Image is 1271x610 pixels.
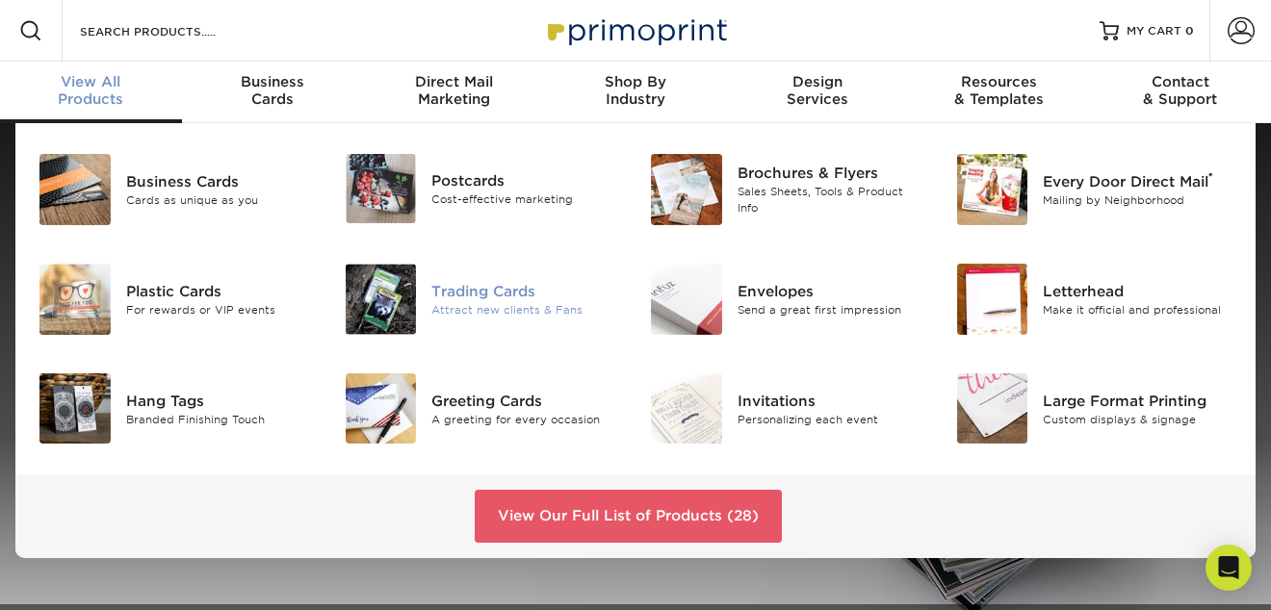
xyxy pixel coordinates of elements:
img: Every Door Direct Mail [957,154,1028,225]
img: Large Format Printing [957,373,1028,445]
a: Direct MailMarketing [363,62,545,123]
div: Attract new clients & Fans [431,301,621,318]
span: Direct Mail [363,73,545,90]
img: Postcards [346,154,417,223]
div: Custom displays & signage [1043,411,1232,427]
a: Contact& Support [1089,62,1271,123]
div: Personalizing each event [738,411,927,427]
div: Large Format Printing [1043,390,1232,411]
div: Letterhead [1043,280,1232,301]
div: Mailing by Neighborhood [1043,192,1232,209]
div: Industry [545,73,727,108]
div: Brochures & Flyers [738,163,927,184]
img: Plastic Cards [39,264,111,335]
img: Hang Tags [39,373,111,445]
div: Plastic Cards [126,280,316,301]
img: Trading Cards [346,264,417,335]
div: Marketing [363,73,545,108]
span: MY CART [1127,23,1181,39]
div: Hang Tags [126,390,316,411]
div: & Support [1089,73,1271,108]
div: Greeting Cards [431,390,621,411]
a: View Our Full List of Products (28) [475,490,782,542]
div: Branded Finishing Touch [126,411,316,427]
div: Every Door Direct Mail [1043,171,1232,192]
a: BusinessCards [182,62,364,123]
a: Trading Cards Trading Cards Attract new clients & Fans [345,256,622,343]
div: & Templates [908,73,1090,108]
a: Large Format Printing Large Format Printing Custom displays & signage [956,366,1233,452]
a: Envelopes Envelopes Send a great first impression [650,256,927,343]
a: Invitations Invitations Personalizing each event [650,366,927,452]
img: Letterhead [957,264,1028,335]
a: Business Cards Business Cards Cards as unique as you [39,146,316,233]
a: Hang Tags Hang Tags Branded Finishing Touch [39,366,316,452]
div: Postcards [431,170,621,191]
span: Contact [1089,73,1271,90]
a: Postcards Postcards Cost-effective marketing [345,146,622,231]
div: Trading Cards [431,280,621,301]
div: Invitations [738,390,927,411]
span: Resources [908,73,1090,90]
img: Brochures & Flyers [651,154,722,225]
div: Make it official and professional [1043,301,1232,318]
div: For rewards or VIP events [126,301,316,318]
div: Sales Sheets, Tools & Product Info [738,184,927,216]
span: Business [182,73,364,90]
div: Send a great first impression [738,301,927,318]
div: Open Intercom Messenger [1206,545,1252,591]
div: Cost-effective marketing [431,191,621,208]
span: 0 [1185,24,1194,38]
sup: ® [1208,170,1213,184]
div: Services [726,73,908,108]
span: Shop By [545,73,727,90]
a: Greeting Cards Greeting Cards A greeting for every occasion [345,366,622,452]
img: Greeting Cards [346,373,417,445]
img: Primoprint [539,10,732,51]
a: DesignServices [726,62,908,123]
a: Letterhead Letterhead Make it official and professional [956,256,1233,343]
div: Cards [182,73,364,108]
a: Resources& Templates [908,62,1090,123]
a: Brochures & Flyers Brochures & Flyers Sales Sheets, Tools & Product Info [650,146,927,233]
span: Design [726,73,908,90]
div: Cards as unique as you [126,192,316,209]
a: Shop ByIndustry [545,62,727,123]
img: Invitations [651,373,722,445]
img: Envelopes [651,264,722,335]
a: Plastic Cards Plastic Cards For rewards or VIP events [39,256,316,343]
a: Every Door Direct Mail Every Door Direct Mail® Mailing by Neighborhood [956,146,1233,233]
input: SEARCH PRODUCTS..... [78,19,266,42]
img: Business Cards [39,154,111,225]
div: Envelopes [738,280,927,301]
div: Business Cards [126,171,316,192]
div: A greeting for every occasion [431,411,621,427]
